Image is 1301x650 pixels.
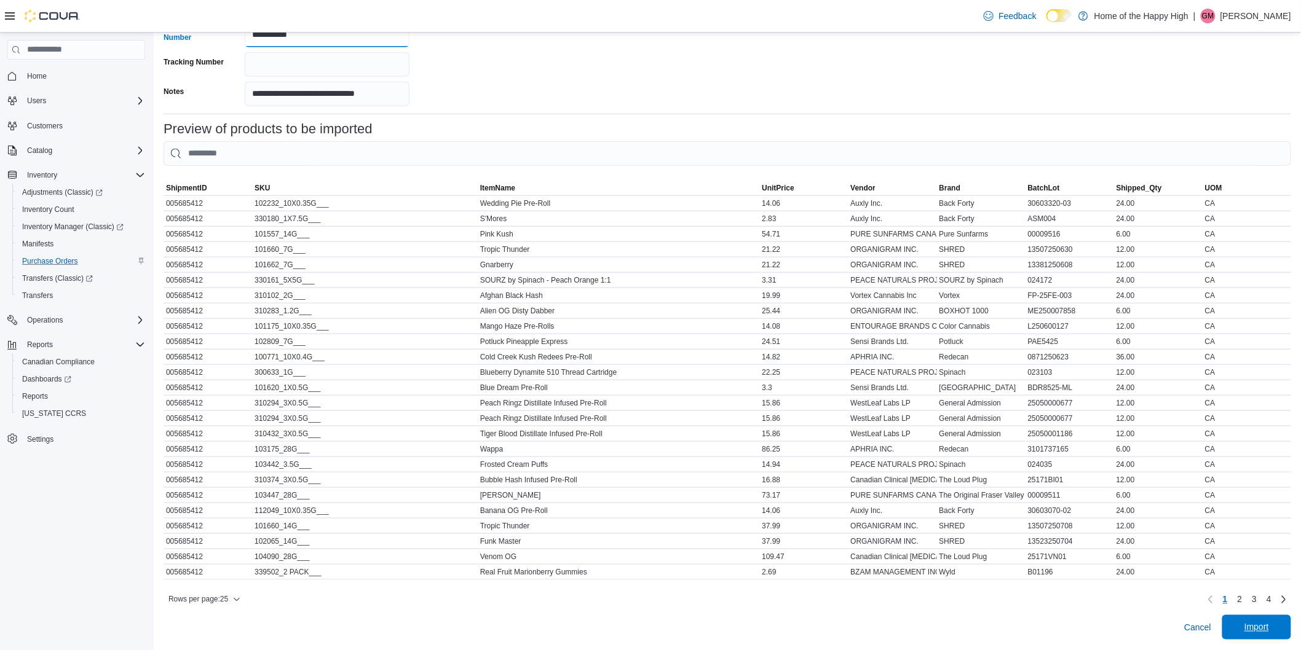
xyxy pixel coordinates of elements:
[252,350,478,364] div: 100771_10X0.4G___
[22,256,78,266] span: Purchase Orders
[12,218,150,235] a: Inventory Manager (Classic)
[12,405,150,422] button: [US_STATE] CCRS
[759,181,848,195] button: UnitPrice
[17,271,145,286] span: Transfers (Classic)
[759,242,848,257] div: 21.22
[22,119,68,133] a: Customers
[1114,350,1203,364] div: 36.00
[1223,593,1228,606] span: 1
[164,411,252,426] div: 005685412
[252,365,478,380] div: 300633_1G___
[17,185,145,200] span: Adjustments (Classic)
[17,202,79,217] a: Inventory Count
[22,143,57,158] button: Catalog
[1203,380,1291,395] div: CA
[22,313,68,327] button: Operations
[1114,380,1203,395] div: 24.00
[848,380,936,395] div: Sensi Brands Ltd.
[168,595,228,605] span: Rows per page : 25
[17,254,145,268] span: Purchase Orders
[848,257,936,272] div: ORGANIGRAM INC.
[17,354,145,369] span: Canadian Compliance
[1203,242,1291,257] div: CA
[1114,273,1203,288] div: 24.00
[848,472,936,487] div: Canadian Clinical [MEDICAL_DATA] Inc.
[759,411,848,426] div: 15.86
[1114,319,1203,334] div: 12.00
[27,146,52,155] span: Catalog
[478,426,760,441] div: Tiger Blood Distillate Infused Pre-Roll
[1201,9,1216,23] div: Giuliana Molina Giuria
[164,350,252,364] div: 005685412
[937,334,1026,349] div: Potluck
[1028,183,1060,193] span: BatchLot
[848,211,936,226] div: Auxly Inc.
[1026,334,1114,349] div: PAE5425
[164,426,252,441] div: 005685412
[1114,442,1203,456] div: 6.00
[848,350,936,364] div: APHRIA INC.
[12,201,150,218] button: Inventory Count
[17,271,98,286] a: Transfers (Classic)
[937,196,1026,211] div: Back Forty
[252,457,478,472] div: 103442_3.5G___
[1026,196,1114,211] div: 30603320-03
[22,69,52,84] a: Home
[478,472,760,487] div: Bubble Hash Infused Pre-Roll
[1026,242,1114,257] div: 13507250630
[1203,288,1291,303] div: CA
[1203,319,1291,334] div: CA
[1114,472,1203,487] div: 12.00
[1238,593,1243,606] span: 2
[22,357,95,367] span: Canadian Compliance
[22,118,145,133] span: Customers
[164,227,252,241] div: 005685412
[848,319,936,334] div: ENTOURAGE BRANDS CORP
[937,426,1026,441] div: General Admission
[848,196,936,211] div: Auxly Inc.
[17,237,145,251] span: Manifests
[759,196,848,211] div: 14.06
[1114,426,1203,441] div: 12.00
[22,239,53,249] span: Manifests
[1094,9,1188,23] p: Home of the Happy High
[17,254,83,268] a: Purchase Orders
[1203,426,1291,441] div: CA
[22,409,86,418] span: [US_STATE] CCRS
[1114,411,1203,426] div: 12.00
[164,87,184,96] label: Notes
[937,319,1026,334] div: Color Cannabis
[1179,616,1216,640] button: Cancel
[12,253,150,270] button: Purchase Orders
[17,219,145,234] span: Inventory Manager (Classic)
[478,181,760,195] button: ItemName
[1276,592,1291,607] a: Next page
[1114,242,1203,257] div: 12.00
[478,211,760,226] div: S'Mores
[22,93,145,108] span: Users
[164,396,252,410] div: 005685412
[850,183,876,193] span: Vendor
[1114,457,1203,472] div: 24.00
[27,96,46,106] span: Users
[937,411,1026,426] div: General Admission
[759,442,848,456] div: 86.25
[1026,273,1114,288] div: 024172
[1026,380,1114,395] div: BDR8525-ML
[478,380,760,395] div: Blue Dream Pre-Roll
[1026,396,1114,410] div: 25050000677
[1026,472,1114,487] div: 25171BI01
[1262,590,1276,609] a: Page 4 of 4
[1203,227,1291,241] div: CA
[252,472,478,487] div: 310374_3X0.5G___
[759,334,848,349] div: 24.51
[27,121,63,131] span: Customers
[1203,257,1291,272] div: CA
[478,334,760,349] div: Potluck Pineapple Express
[252,380,478,395] div: 101620_1X0.5G___
[2,336,150,353] button: Reports
[2,117,150,135] button: Customers
[1026,319,1114,334] div: L250600127
[252,181,478,195] button: SKU
[252,288,478,303] div: 310102_2G___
